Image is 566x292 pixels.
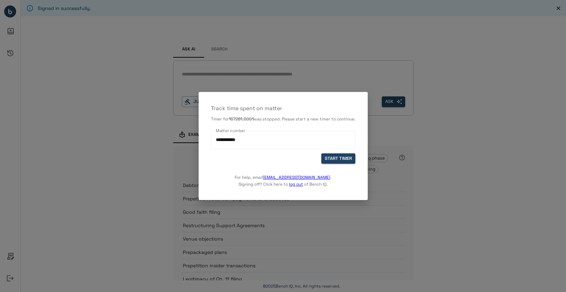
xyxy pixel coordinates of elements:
[289,182,303,187] a: log out
[263,175,330,180] a: [EMAIL_ADDRESS][DOMAIN_NAME]
[229,116,254,122] b: 107261.0001
[211,104,355,113] p: Track time spent on matter
[216,128,245,134] label: Matter number
[235,164,331,188] p: For help, email . Signing off? Click here to of Bench IQ.
[254,116,355,122] span: was stopped. Please start a new timer to continue.
[321,153,355,164] button: START TIMER
[211,116,229,122] span: Timer for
